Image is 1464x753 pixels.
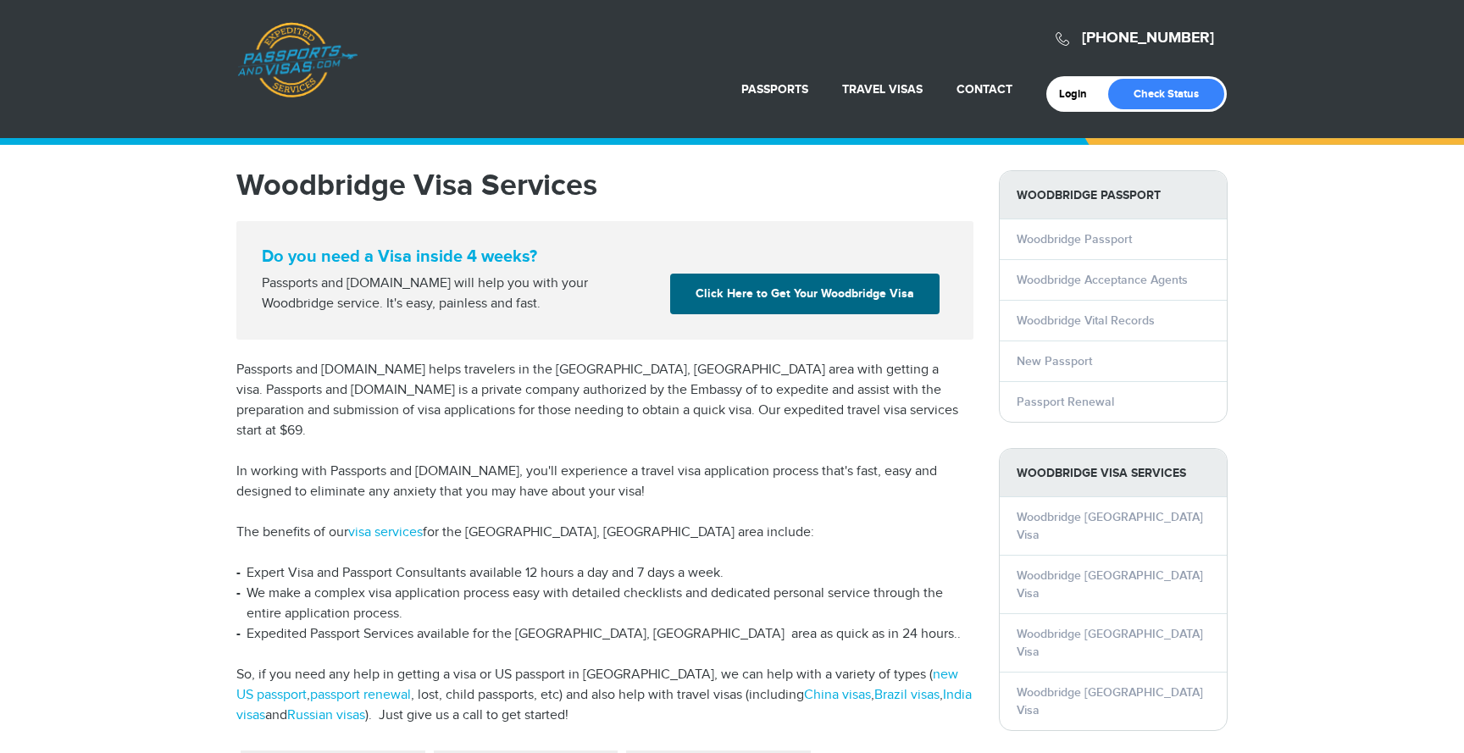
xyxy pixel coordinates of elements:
[1017,627,1203,659] a: Woodbridge [GEOGRAPHIC_DATA] Visa
[1017,510,1203,542] a: Woodbridge [GEOGRAPHIC_DATA] Visa
[1017,313,1155,328] a: Woodbridge Vital Records
[237,22,358,98] a: Passports & [DOMAIN_NAME]
[1017,568,1203,601] a: Woodbridge [GEOGRAPHIC_DATA] Visa
[741,82,808,97] a: Passports
[348,524,423,540] a: visa services
[1108,79,1224,109] a: Check Status
[236,624,973,645] li: Expedited Passport Services available for the [GEOGRAPHIC_DATA], [GEOGRAPHIC_DATA] area as quick ...
[957,82,1012,97] a: Contact
[236,667,958,703] a: new US passport
[1017,395,1114,409] a: Passport Renewal
[236,563,973,584] li: Expert Visa and Passport Consultants available 12 hours a day and 7 days a week.
[236,665,973,726] p: So, if you need any help in getting a visa or US passport in [GEOGRAPHIC_DATA], we can help with ...
[236,360,973,441] p: Passports and [DOMAIN_NAME] helps travelers in the [GEOGRAPHIC_DATA], [GEOGRAPHIC_DATA] area with...
[842,82,923,97] a: Travel Visas
[804,687,871,703] a: China visas
[1000,449,1227,497] strong: Woodbridge Visa Services
[1000,171,1227,219] strong: Woodbridge Passport
[236,170,973,201] h1: Woodbridge Visa Services
[874,687,940,703] a: Brazil visas
[1017,354,1092,368] a: New Passport
[236,462,973,502] p: In working with Passports and [DOMAIN_NAME], you'll experience a travel visa application process ...
[236,687,972,723] a: India visas
[262,246,948,267] strong: Do you need a Visa inside 4 weeks?
[1017,685,1203,717] a: Woodbridge [GEOGRAPHIC_DATA] Visa
[1082,29,1214,47] a: [PHONE_NUMBER]
[1059,87,1099,101] a: Login
[236,584,973,624] li: We make a complex visa application process easy with detailed checklists and dedicated personal s...
[255,274,663,314] div: Passports and [DOMAIN_NAME] will help you with your Woodbridge service. It's easy, painless and f...
[236,523,973,543] p: The benefits of our for the [GEOGRAPHIC_DATA], [GEOGRAPHIC_DATA] area include:
[287,707,365,723] a: Russian visas
[310,687,411,703] a: passport renewal
[1017,232,1132,246] a: Woodbridge Passport
[670,274,940,314] a: Click Here to Get Your Woodbridge Visa
[1017,273,1188,287] a: Woodbridge Acceptance Agents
